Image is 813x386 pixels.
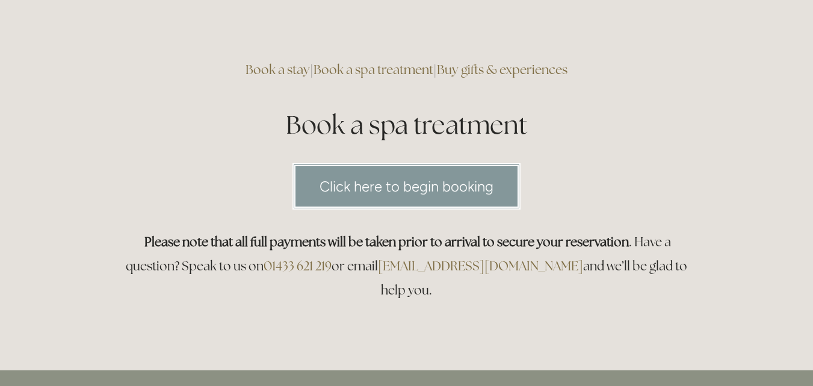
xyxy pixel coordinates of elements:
a: Buy gifts & experiences [437,61,567,78]
strong: Please note that all full payments will be taken prior to arrival to secure your reservation [144,234,629,250]
h3: | | [119,58,694,82]
a: Book a stay [246,61,310,78]
a: 01433 621 219 [264,258,332,274]
a: [EMAIL_ADDRESS][DOMAIN_NAME] [378,258,583,274]
a: Book a spa treatment [314,61,433,78]
h1: Book a spa treatment [119,107,694,143]
a: Click here to begin booking [292,163,521,210]
h3: . Have a question? Speak to us on or email and we’ll be glad to help you. [119,230,694,302]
